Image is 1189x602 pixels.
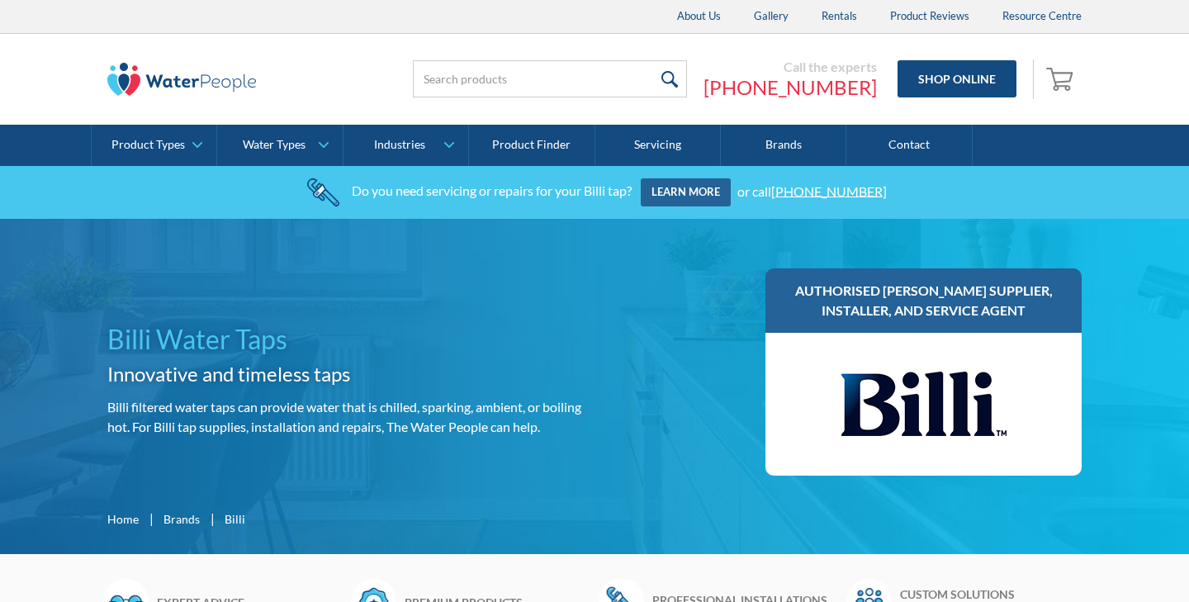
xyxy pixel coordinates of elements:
[352,182,632,198] div: Do you need servicing or repairs for your Billi tap?
[1046,65,1078,92] img: shopping cart
[107,63,256,96] img: The Water People
[147,509,155,529] div: |
[595,125,721,166] a: Servicing
[107,510,139,528] a: Home
[243,138,306,152] div: Water Types
[374,138,425,152] div: Industries
[703,59,877,75] div: Call the experts
[217,125,342,166] a: Water Types
[413,60,687,97] input: Search products
[737,182,887,198] div: or call
[846,125,972,166] a: Contact
[111,138,185,152] div: Product Types
[225,510,245,528] div: Billi
[841,349,1007,459] img: Billi
[641,178,731,206] a: Learn more
[163,510,200,528] a: Brands
[92,125,216,166] a: Product Types
[898,60,1016,97] a: Shop Online
[721,125,846,166] a: Brands
[107,397,588,437] p: Billi filtered water taps can provide water that is chilled, sparking, ambient, or boiling hot. F...
[771,182,887,198] a: [PHONE_NUMBER]
[107,359,588,389] h2: Innovative and timeless taps
[343,125,468,166] a: Industries
[107,320,588,359] h1: Billi Water Taps
[208,509,216,529] div: |
[782,281,1065,320] h3: Authorised [PERSON_NAME] supplier, installer, and service agent
[1042,59,1082,99] a: Open cart containing items
[469,125,594,166] a: Product Finder
[703,75,877,100] a: [PHONE_NUMBER]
